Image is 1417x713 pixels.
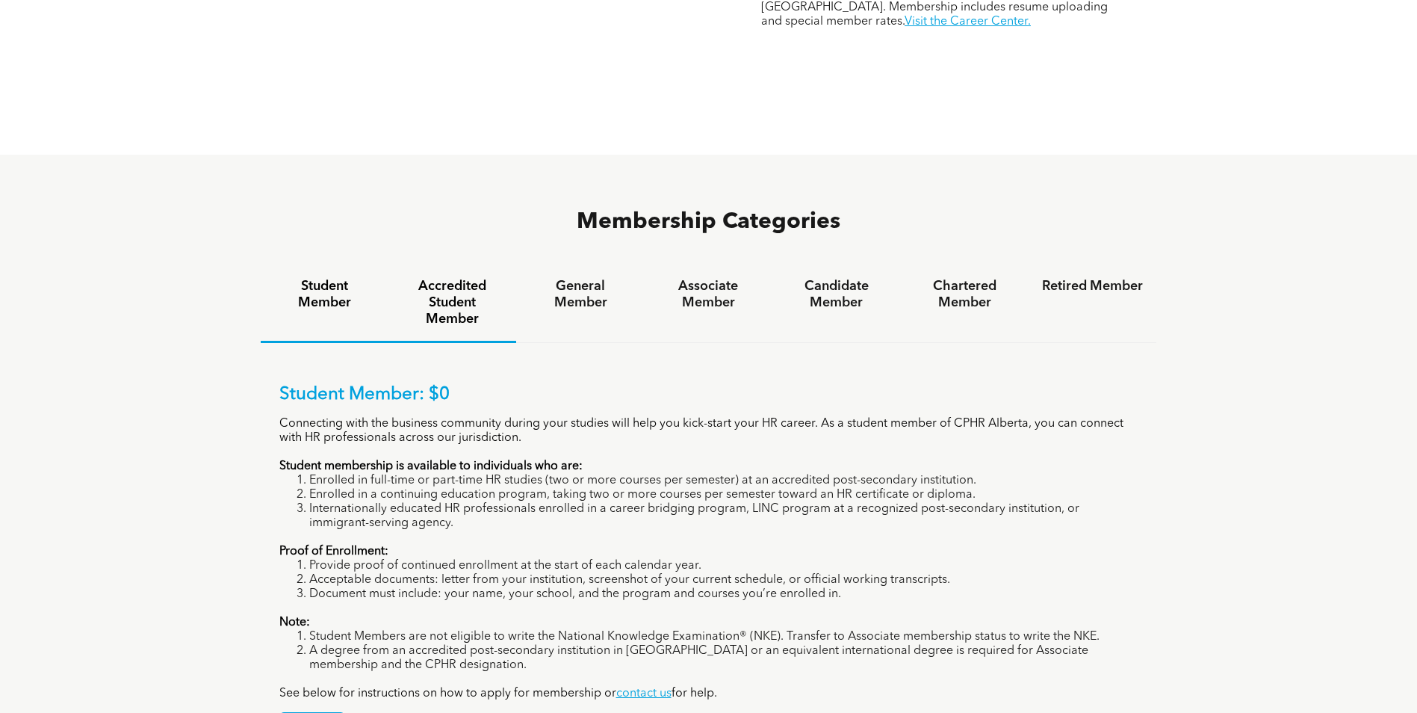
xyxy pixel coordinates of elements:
h4: Student Member [274,278,375,311]
strong: Student membership is available to individuals who are: [279,460,583,472]
span: Membership Categories [577,211,840,233]
a: Visit the Career Center. [905,16,1031,28]
p: Student Member: $0 [279,384,1138,406]
li: Internationally educated HR professionals enrolled in a career bridging program, LINC program at ... [309,502,1138,531]
h4: Associate Member [658,278,759,311]
p: See below for instructions on how to apply for membership or for help. [279,687,1138,701]
h4: Chartered Member [914,278,1015,311]
h4: General Member [530,278,630,311]
strong: Proof of Enrollment: [279,546,388,558]
li: Document must include: your name, your school, and the program and courses you’re enrolled in. [309,587,1138,602]
strong: Note: [279,617,310,629]
li: Enrolled in full-time or part-time HR studies (two or more courses per semester) at an accredited... [309,474,1138,488]
li: A degree from an accredited post-secondary institution in [GEOGRAPHIC_DATA] or an equivalent inte... [309,644,1138,673]
li: Provide proof of continued enrollment at the start of each calendar year. [309,559,1138,573]
h4: Candidate Member [786,278,887,311]
li: Student Members are not eligible to write the National Knowledge Examination® (NKE). Transfer to ... [309,630,1138,644]
a: contact us [616,688,672,700]
h4: Retired Member [1042,278,1143,294]
li: Enrolled in a continuing education program, taking two or more courses per semester toward an HR ... [309,488,1138,502]
li: Acceptable documents: letter from your institution, screenshot of your current schedule, or offic... [309,573,1138,587]
h4: Accredited Student Member [402,278,503,327]
p: Connecting with the business community during your studies will help you kick-start your HR caree... [279,417,1138,445]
